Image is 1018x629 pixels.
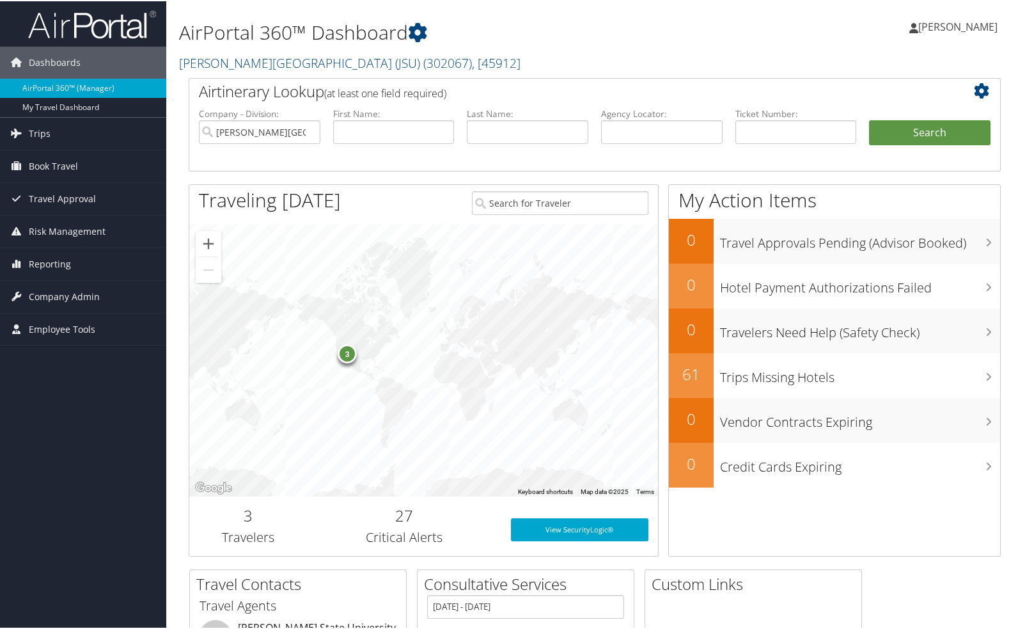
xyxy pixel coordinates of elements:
[29,116,51,148] span: Trips
[29,214,106,246] span: Risk Management
[581,487,629,494] span: Map data ©2025
[199,527,297,545] h3: Travelers
[200,596,396,614] h3: Travel Agents
[316,527,492,545] h3: Critical Alerts
[29,182,96,214] span: Travel Approval
[669,218,1000,262] a: 0Travel Approvals Pending (Advisor Booked)
[324,85,446,99] span: (at least one field required)
[909,6,1010,45] a: [PERSON_NAME]
[29,312,95,344] span: Employee Tools
[29,149,78,181] span: Book Travel
[669,317,714,339] h2: 0
[199,186,341,212] h1: Traveling [DATE]
[720,316,1000,340] h3: Travelers Need Help (Safety Check)
[196,256,221,282] button: Zoom out
[518,486,573,495] button: Keyboard shortcuts
[467,106,588,119] label: Last Name:
[472,190,648,214] input: Search for Traveler
[669,186,1000,212] h1: My Action Items
[196,230,221,255] button: Zoom in
[424,572,634,594] h2: Consultative Services
[669,407,714,429] h2: 0
[29,45,81,77] span: Dashboards
[199,106,320,119] label: Company - Division:
[735,106,857,119] label: Ticket Number:
[669,352,1000,397] a: 61Trips Missing Hotels
[199,79,923,101] h2: Airtinerary Lookup
[720,450,1000,475] h3: Credit Cards Expiring
[28,8,156,38] img: airportal-logo.png
[636,487,654,494] a: Terms (opens in new tab)
[511,517,648,540] a: View SecurityLogic®
[338,342,357,362] div: 3
[652,572,861,594] h2: Custom Links
[669,228,714,250] h2: 0
[720,227,1000,251] h3: Travel Approvals Pending (Advisor Booked)
[669,452,714,474] h2: 0
[669,442,1000,486] a: 0Credit Cards Expiring
[918,19,998,33] span: [PERSON_NAME]
[869,119,991,145] button: Search
[669,362,714,384] h2: 61
[601,106,723,119] label: Agency Locator:
[29,280,100,312] span: Company Admin
[472,53,521,70] span: , [ 45912 ]
[669,273,714,294] h2: 0
[720,271,1000,296] h3: Hotel Payment Authorizations Failed
[423,53,472,70] span: ( 302067 )
[316,504,492,525] h2: 27
[669,307,1000,352] a: 0Travelers Need Help (Safety Check)
[199,504,297,525] h2: 3
[179,53,521,70] a: [PERSON_NAME][GEOGRAPHIC_DATA] (JSU)
[669,397,1000,442] a: 0Vendor Contracts Expiring
[192,479,235,495] img: Google
[720,361,1000,385] h3: Trips Missing Hotels
[29,247,71,279] span: Reporting
[192,479,235,495] a: Open this area in Google Maps (opens a new window)
[720,406,1000,430] h3: Vendor Contracts Expiring
[669,262,1000,307] a: 0Hotel Payment Authorizations Failed
[179,18,733,45] h1: AirPortal 360™ Dashboard
[333,106,455,119] label: First Name:
[196,572,406,594] h2: Travel Contacts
